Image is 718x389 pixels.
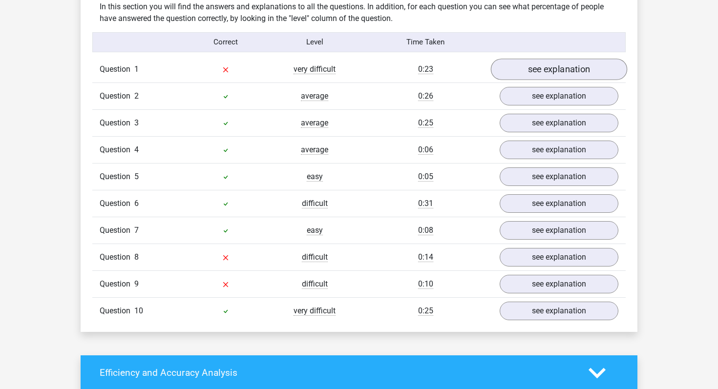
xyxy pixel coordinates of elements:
[100,251,134,263] span: Question
[182,37,271,48] div: Correct
[301,145,328,155] span: average
[100,278,134,290] span: Question
[418,225,433,235] span: 0:08
[418,118,433,128] span: 0:25
[134,279,139,288] span: 9
[134,118,139,127] span: 3
[100,171,134,183] span: Question
[100,90,134,102] span: Question
[500,114,618,132] a: see explanation
[100,63,134,75] span: Question
[418,91,433,101] span: 0:26
[418,199,433,208] span: 0:31
[100,367,574,378] h4: Efficiency and Accuracy Analysis
[100,225,134,236] span: Question
[100,144,134,156] span: Question
[100,198,134,209] span: Question
[301,118,328,128] span: average
[500,167,618,186] a: see explanation
[418,306,433,316] span: 0:25
[307,172,323,182] span: easy
[500,221,618,240] a: see explanation
[134,172,139,181] span: 5
[100,117,134,129] span: Question
[134,91,139,101] span: 2
[302,252,328,262] span: difficult
[294,306,336,316] span: very difficult
[491,59,627,80] a: see explanation
[301,91,328,101] span: average
[418,279,433,289] span: 0:10
[500,194,618,213] a: see explanation
[302,279,328,289] span: difficult
[134,64,139,74] span: 1
[500,275,618,293] a: see explanation
[134,225,139,235] span: 7
[134,252,139,262] span: 8
[418,252,433,262] span: 0:14
[100,305,134,317] span: Question
[134,199,139,208] span: 6
[500,248,618,266] a: see explanation
[307,225,323,235] span: easy
[134,145,139,154] span: 4
[500,141,618,159] a: see explanation
[500,302,618,320] a: see explanation
[418,64,433,74] span: 0:23
[359,37,492,48] div: Time Taken
[134,306,143,315] span: 10
[302,199,328,208] span: difficult
[92,1,626,24] div: In this section you will find the answers and explanations to all the questions. In addition, for...
[294,64,336,74] span: very difficult
[270,37,359,48] div: Level
[418,145,433,155] span: 0:06
[500,87,618,105] a: see explanation
[418,172,433,182] span: 0:05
